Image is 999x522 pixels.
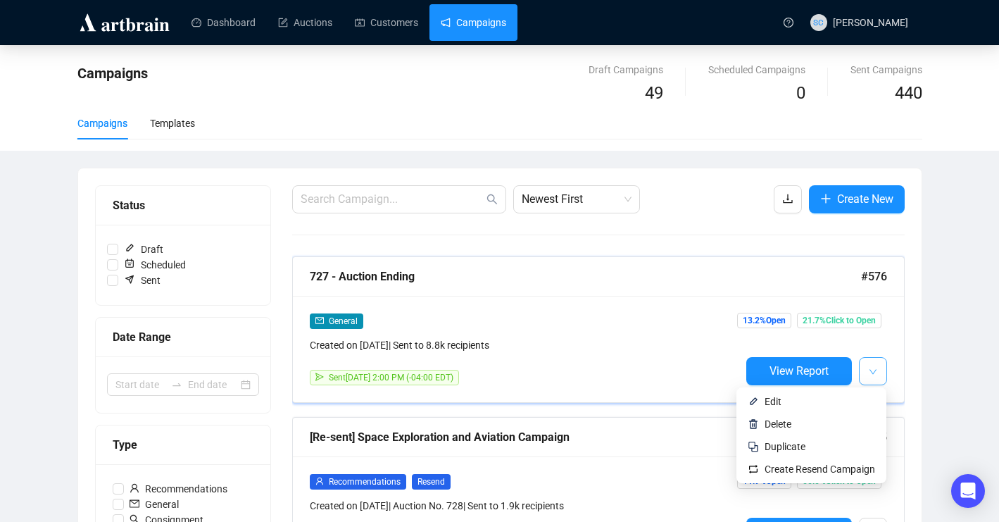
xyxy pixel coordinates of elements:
div: Draft Campaigns [589,62,663,77]
button: View Report [746,357,852,385]
div: Sent Campaigns [850,62,922,77]
span: user [130,483,139,493]
span: to [171,379,182,390]
input: Search Campaign... [301,191,484,208]
div: Scheduled Campaigns [708,62,805,77]
span: Sent [118,273,166,288]
span: plus [820,193,831,204]
span: user [315,477,324,485]
span: General [329,316,358,326]
div: Status [113,197,253,214]
span: Scheduled [118,257,191,273]
span: mail [315,316,324,325]
span: [PERSON_NAME] [833,17,908,28]
span: 49 [645,83,663,103]
span: swap-right [171,379,182,390]
span: #576 [861,268,887,285]
div: Created on [DATE] | Auction No. 728 | Sent to 1.9k recipients [310,498,741,514]
a: Dashboard [191,4,256,41]
input: Start date [115,377,165,392]
span: Draft [118,242,169,257]
span: 13.2% Open [737,313,791,328]
img: retweet.svg [748,464,759,475]
img: svg+xml;base64,PHN2ZyB4bWxucz0iaHR0cDovL3d3dy53My5vcmcvMjAwMC9zdmciIHhtbG5zOnhsaW5rPSJodHRwOi8vd3... [748,418,759,430]
span: Duplicate [765,441,805,452]
span: Recommendations [124,481,233,497]
span: Recommendations [329,477,401,487]
button: Create New [809,185,905,213]
input: End date [188,377,238,392]
img: logo [77,11,172,34]
span: down [869,368,877,376]
span: Sent [DATE] 2:00 PM (-04:00 EDT) [329,373,453,383]
span: Create Resend Campaign [765,464,875,475]
span: search [486,194,498,205]
span: Create New [837,190,893,208]
img: svg+xml;base64,PHN2ZyB4bWxucz0iaHR0cDovL3d3dy53My5vcmcvMjAwMC9zdmciIHdpZHRoPSIyNCIgaGVpZ2h0PSIyNC... [748,441,759,452]
span: 440 [895,83,922,103]
span: General [124,497,184,512]
img: svg+xml;base64,PHN2ZyB4bWxucz0iaHR0cDovL3d3dy53My5vcmcvMjAwMC9zdmciIHhtbG5zOnhsaW5rPSJodHRwOi8vd3... [748,396,759,407]
span: question-circle [784,18,793,27]
a: Campaigns [441,4,506,41]
span: Campaigns [77,65,148,82]
a: Customers [355,4,418,41]
span: send [315,373,324,381]
div: Open Intercom Messenger [951,474,985,508]
span: Newest First [522,186,632,213]
span: View Report [769,364,829,378]
span: download [782,193,793,204]
a: 727 - Auction Ending#576mailGeneralCreated on [DATE]| Sent to 8.8k recipientssendSent[DATE] 2:00 ... [292,256,905,403]
div: 727 - Auction Ending [310,268,861,285]
div: Date Range [113,328,253,346]
div: [Re-sent] Space Exploration and Aviation Campaign [310,428,861,446]
span: 21.7% Click to Open [797,313,881,328]
span: 0 [796,83,805,103]
span: Edit [765,396,781,407]
span: SC [813,15,823,29]
span: Delete [765,418,791,430]
div: Templates [150,116,195,131]
div: Created on [DATE] | Sent to 8.8k recipients [310,337,741,353]
div: Campaigns [77,116,127,131]
a: Auctions [278,4,332,41]
div: Type [113,436,253,454]
span: Resend [412,474,451,490]
span: mail [130,499,139,509]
